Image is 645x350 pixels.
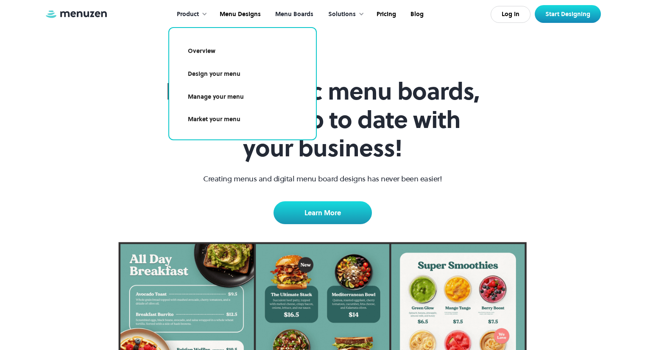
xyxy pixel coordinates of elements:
a: Menu Designs [212,1,267,28]
div: Solutions [328,10,356,19]
a: Blog [402,1,430,28]
div: Product [168,1,212,28]
a: Menu Boards [267,1,320,28]
a: Design your menu [179,64,306,84]
h1: Build dynamic menu boards, that keep up to date with your business! [160,77,486,163]
a: Pricing [369,1,402,28]
div: Product [177,10,199,19]
a: Market your menu [179,110,306,129]
a: Learn More [274,201,372,224]
a: Start Designing [535,5,601,23]
div: Solutions [320,1,369,28]
p: Creating menus and digital menu board designs has never been easier! [203,173,442,184]
a: Overview [179,42,306,61]
a: Manage your menu [179,87,306,107]
nav: Product [168,27,317,140]
a: Log In [491,6,531,23]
